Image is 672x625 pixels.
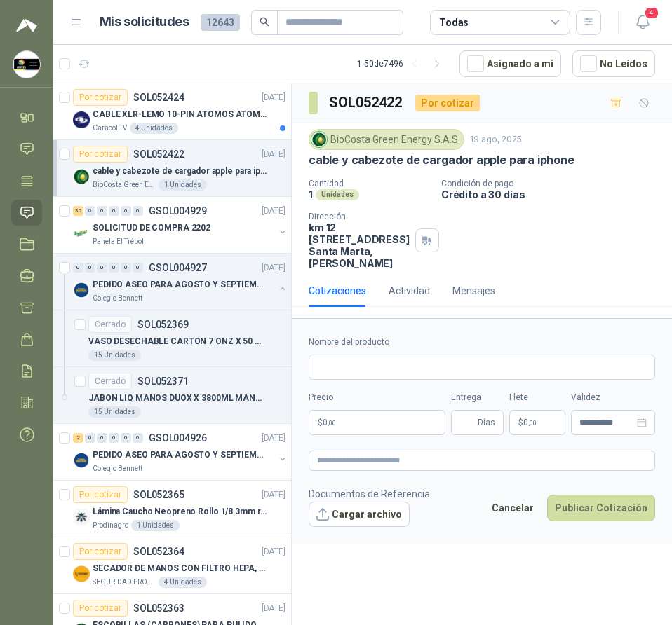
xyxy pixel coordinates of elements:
div: Por cotizar [73,600,128,617]
div: Actividad [389,283,430,298]
p: $0,00 [309,410,445,435]
div: 1 Unidades [159,179,207,191]
a: 2 0 0 0 0 0 GSOL004926[DATE] Company LogoPEDIDO ASEO PARA AGOSTO Y SEPTIEMBREColegio Bennett [73,430,288,474]
p: JABON LIQ MANOS DUOX X 3800ML MANZANA [88,392,263,405]
h1: Mis solicitudes [100,12,189,32]
p: [DATE] [262,148,285,161]
p: Documentos de Referencia [309,486,430,502]
p: BioCosta Green Energy S.A.S [93,179,156,191]
p: SOL052364 [133,547,184,556]
div: 0 [109,206,119,216]
p: SOL052422 [133,149,184,159]
p: [DATE] [262,261,285,275]
a: Por cotizarSOL052365[DATE] Company LogoLámina Caucho Neopreno Rollo 1/8 3mm rollo x 10MProdinagro... [53,481,291,537]
p: Prodinagro [93,520,128,531]
p: Crédito a 30 días [441,188,666,200]
img: Company Logo [13,51,40,78]
h3: SOL052422 [329,92,404,114]
div: 15 Unidades [88,406,141,418]
div: 0 [97,263,107,273]
img: Company Logo [73,452,90,469]
div: 0 [121,433,131,443]
img: Company Logo [73,225,90,242]
div: 4 Unidades [130,123,178,134]
p: Colegio Bennett [93,293,142,304]
div: 4 Unidades [159,577,207,588]
p: SOLICITUD DE COMPRA 2202 [93,221,210,235]
label: Flete [509,391,565,404]
p: cable y cabezote de cargador apple para iphone [93,165,267,178]
div: 36 [73,206,83,216]
div: Unidades [316,189,359,200]
img: Company Logo [73,509,90,526]
div: Cerrado [88,373,132,390]
p: SOL052424 [133,92,184,102]
img: Logo peakr [16,17,37,34]
label: Entrega [451,391,504,404]
p: Condición de pago [441,179,666,188]
img: Company Logo [73,168,90,185]
p: cable y cabezote de cargador apple para iphone [309,153,574,167]
img: Company Logo [73,111,90,128]
p: 1 [309,188,313,200]
span: 0 [523,418,537,427]
div: 1 Unidades [131,520,180,531]
div: Todas [439,15,469,30]
span: ,00 [528,419,537,427]
button: Cancelar [484,495,542,521]
p: km 12 [STREET_ADDRESS] Santa Marta , [PERSON_NAME] [309,221,410,269]
p: GSOL004926 [149,433,207,443]
img: Company Logo [73,565,90,582]
div: Por cotizar [415,95,480,111]
div: 0 [133,206,143,216]
div: 0 [73,263,83,273]
span: 4 [644,6,659,20]
div: 0 [85,263,95,273]
div: 0 [121,263,131,273]
p: [DATE] [262,488,285,502]
p: Colegio Bennett [93,463,142,474]
p: [DATE] [262,432,285,445]
a: Por cotizarSOL052364[DATE] Company LogoSECADOR DE MANOS CON FILTRO HEPA, SECADO RAPIDOSEGURIDAD P... [53,537,291,594]
div: BioCosta Green Energy S.A.S [309,129,464,150]
button: Asignado a mi [459,50,561,77]
div: Por cotizar [73,543,128,560]
div: Por cotizar [73,486,128,503]
label: Precio [309,391,445,404]
button: No Leídos [572,50,655,77]
span: 12643 [201,14,240,31]
div: 0 [97,206,107,216]
p: [DATE] [262,545,285,558]
p: [DATE] [262,91,285,104]
p: [DATE] [262,205,285,218]
p: GSOL004929 [149,206,207,216]
p: Panela El Trébol [93,236,144,247]
span: 0 [323,418,336,427]
p: Cantidad [309,179,430,188]
p: Lámina Caucho Neopreno Rollo 1/8 3mm rollo x 10M [93,505,267,518]
p: VASO DESECHABLE CARTON 7 ONZ X 50 BLANC [88,335,263,348]
img: Company Logo [73,282,90,298]
p: PEDIDO ASEO PARA AGOSTO Y SEPTIEMBRE [93,448,267,462]
p: GSOL004927 [149,263,207,273]
p: SECADOR DE MANOS CON FILTRO HEPA, SECADO RAPIDO [93,562,267,575]
p: 19 ago, 2025 [470,133,522,146]
div: Por cotizar [73,89,128,106]
a: CerradoSOL052371JABON LIQ MANOS DUOX X 3800ML MANZANA15 Unidades [53,367,291,424]
div: 1 - 50 de 7496 [357,53,448,75]
label: Nombre del producto [309,336,655,349]
a: CerradoSOL052369VASO DESECHABLE CARTON 7 ONZ X 50 BLANC15 Unidades [53,310,291,367]
div: 0 [133,433,143,443]
label: Validez [571,391,655,404]
div: 0 [85,206,95,216]
button: Cargar archivo [309,502,410,527]
div: 0 [97,433,107,443]
p: Dirección [309,212,410,221]
p: Caracol TV [93,123,127,134]
div: 0 [85,433,95,443]
p: PEDIDO ASEO PARA AGOSTO Y SEPTIEMBRE 2 [93,278,267,291]
div: 0 [109,433,119,443]
span: search [260,17,269,27]
p: SOL052363 [133,603,184,613]
p: [DATE] [262,602,285,615]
